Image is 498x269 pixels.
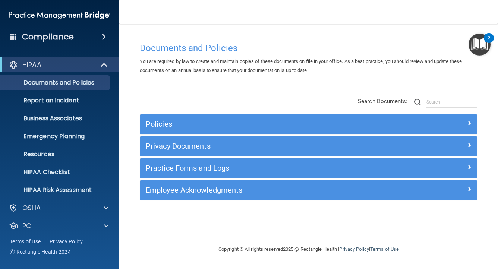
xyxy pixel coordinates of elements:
[10,248,71,256] span: Ⓒ Rectangle Health 2024
[9,203,108,212] a: OSHA
[426,96,477,108] input: Search
[146,162,472,174] a: Practice Forms and Logs
[140,58,462,73] span: You are required by law to create and maintain copies of these documents on file in your office. ...
[50,238,83,245] a: Privacy Policy
[146,140,472,152] a: Privacy Documents
[5,97,107,104] p: Report an Incident
[22,60,41,69] p: HIPAA
[22,32,74,42] h4: Compliance
[9,60,108,69] a: HIPAA
[22,203,41,212] p: OSHA
[339,246,369,252] a: Privacy Policy
[146,184,472,196] a: Employee Acknowledgments
[146,186,387,194] h5: Employee Acknowledgments
[140,43,477,53] h4: Documents and Policies
[5,79,107,86] p: Documents and Policies
[5,133,107,140] p: Emergency Planning
[10,238,41,245] a: Terms of Use
[5,151,107,158] p: Resources
[173,237,445,261] div: Copyright © All rights reserved 2025 @ Rectangle Health | |
[370,246,399,252] a: Terms of Use
[488,38,490,48] div: 2
[469,34,491,56] button: Open Resource Center, 2 new notifications
[9,221,108,230] a: PCI
[146,164,387,172] h5: Practice Forms and Logs
[414,99,421,105] img: ic-search.3b580494.png
[5,115,107,122] p: Business Associates
[358,98,407,105] span: Search Documents:
[146,142,387,150] h5: Privacy Documents
[5,186,107,194] p: HIPAA Risk Assessment
[5,168,107,176] p: HIPAA Checklist
[146,118,472,130] a: Policies
[9,8,110,23] img: PMB logo
[22,221,33,230] p: PCI
[146,120,387,128] h5: Policies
